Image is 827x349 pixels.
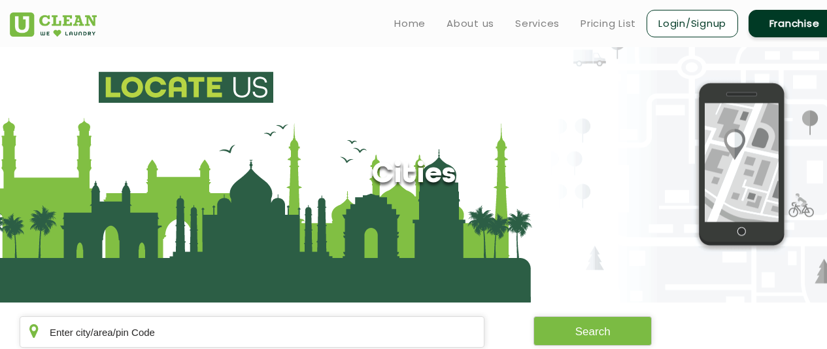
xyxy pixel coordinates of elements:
[371,158,456,192] h1: Cities
[581,16,636,31] a: Pricing List
[533,316,652,346] button: Search
[20,316,484,348] input: Enter city/area/pin Code
[394,16,426,31] a: Home
[515,16,560,31] a: Services
[647,10,738,37] a: Login/Signup
[447,16,494,31] a: About us
[10,12,97,37] img: UClean Laundry and Dry Cleaning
